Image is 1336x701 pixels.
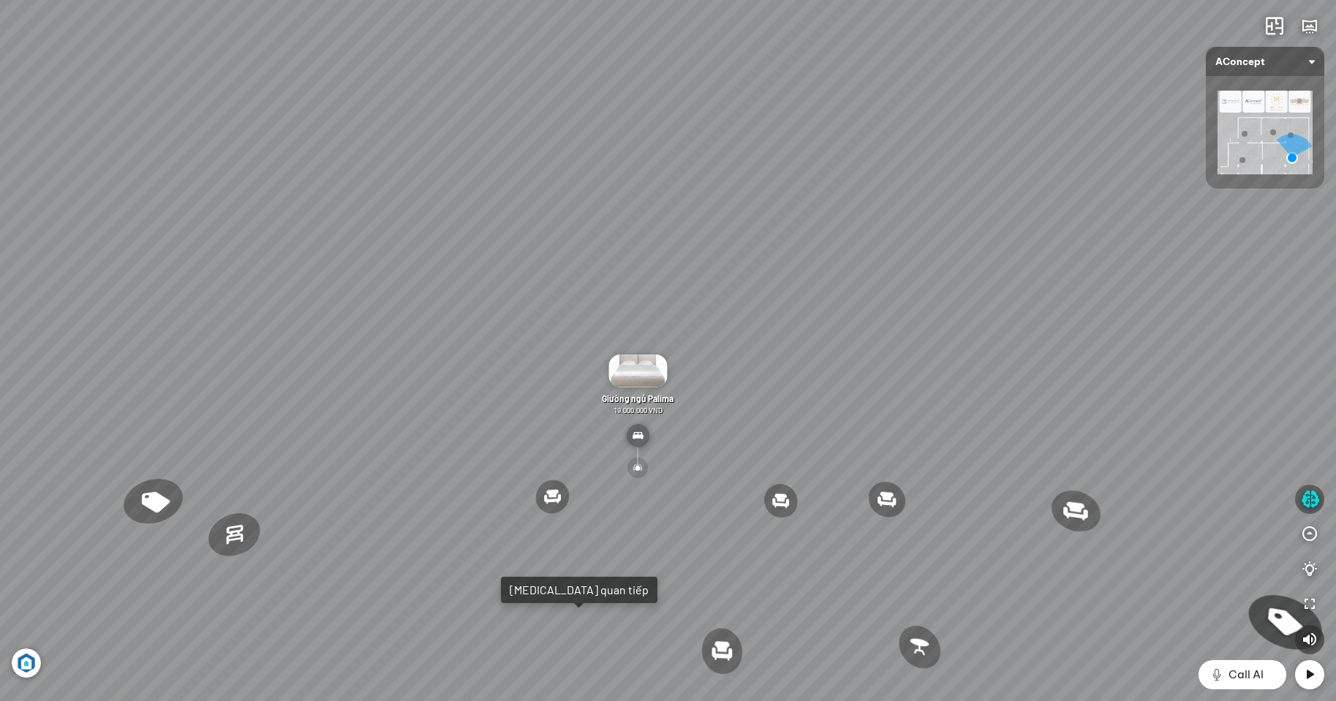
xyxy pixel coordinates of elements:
img: type_bed_WTPUW3RXHCN6.svg [626,424,649,447]
img: Artboard_6_4x_1_F4RHW9YJWHU.jpg [12,648,41,678]
div: [MEDICAL_DATA] quan tiếp [510,583,649,597]
span: AConcept [1215,47,1315,76]
img: Gi__ng_ng__Pali_GNNNG2YECM4G.gif [608,355,667,387]
button: Call AI [1199,660,1286,689]
span: Call AI [1229,666,1264,683]
span: Giường ngủ Palima [602,393,673,403]
span: 19.000.000 VND [614,406,663,414]
img: AConcept_CTMHTJT2R6E4.png [1218,91,1313,174]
